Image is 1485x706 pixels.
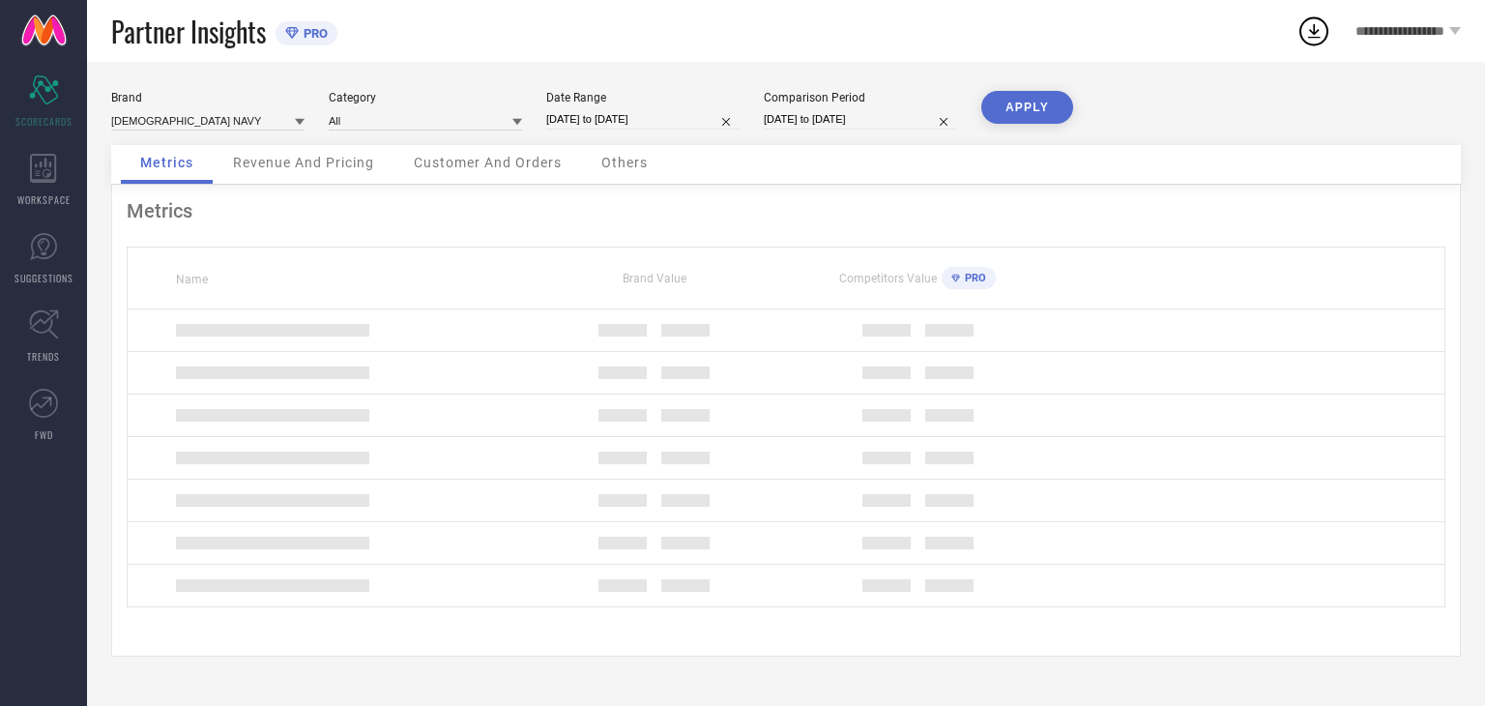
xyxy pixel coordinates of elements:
[1296,14,1331,48] div: Open download list
[546,91,740,104] div: Date Range
[329,91,522,104] div: Category
[176,273,208,286] span: Name
[299,26,328,41] span: PRO
[623,272,686,285] span: Brand Value
[764,91,957,104] div: Comparison Period
[601,155,648,170] span: Others
[839,272,937,285] span: Competitors Value
[140,155,193,170] span: Metrics
[111,12,266,51] span: Partner Insights
[764,109,957,130] input: Select comparison period
[111,91,305,104] div: Brand
[960,272,986,284] span: PRO
[17,192,71,207] span: WORKSPACE
[233,155,374,170] span: Revenue And Pricing
[15,271,73,285] span: SUGGESTIONS
[127,199,1445,222] div: Metrics
[546,109,740,130] input: Select date range
[27,349,60,364] span: TRENDS
[414,155,562,170] span: Customer And Orders
[15,114,73,129] span: SCORECARDS
[35,427,53,442] span: FWD
[981,91,1073,124] button: APPLY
